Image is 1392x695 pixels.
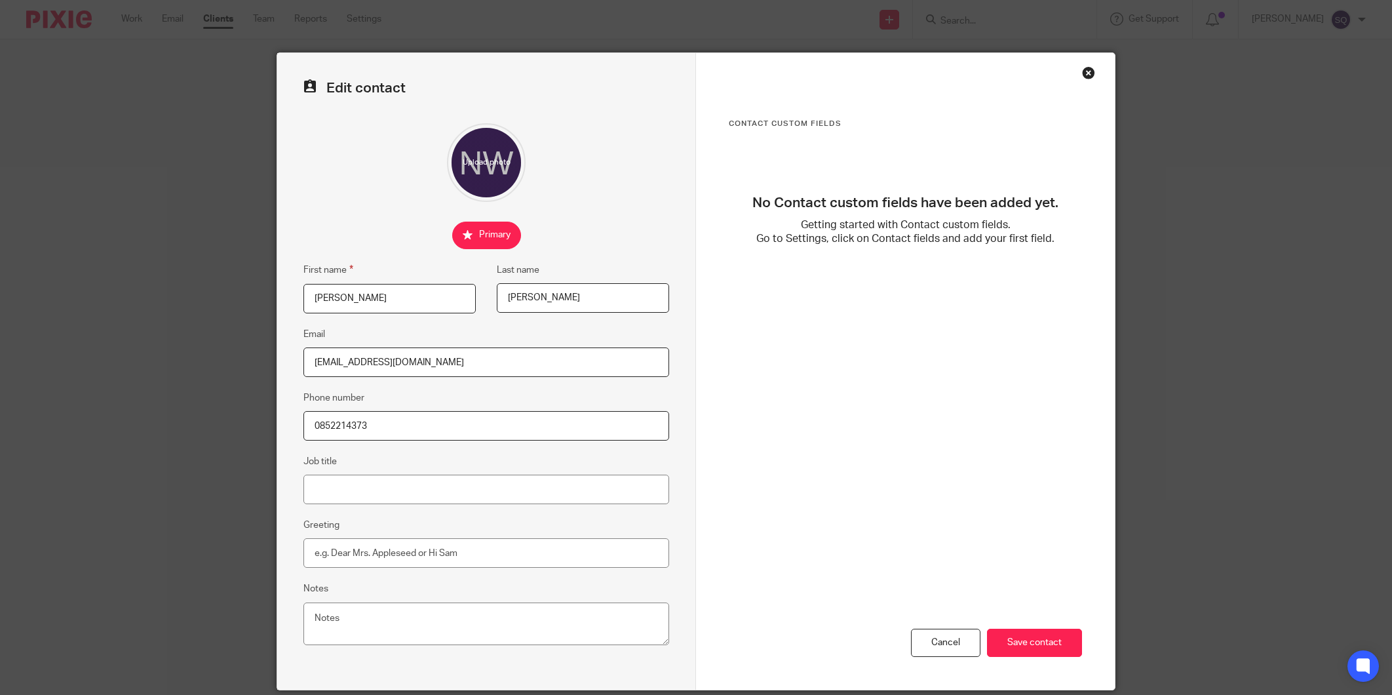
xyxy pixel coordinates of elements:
[729,119,1082,129] h3: Contact Custom fields
[303,455,337,468] label: Job title
[303,328,325,341] label: Email
[911,629,980,657] div: Cancel
[987,629,1082,657] input: Save contact
[303,582,328,595] label: Notes
[303,538,669,568] input: e.g. Dear Mrs. Appleseed or Hi Sam
[303,519,339,532] label: Greeting
[303,391,364,405] label: Phone number
[729,195,1082,212] h3: No Contact custom fields have been added yet.
[303,79,669,97] h2: Edit contact
[303,262,353,277] label: First name
[1082,66,1095,79] div: Close this dialog window
[729,218,1082,247] p: Getting started with Contact custom fields. Go to Settings, click on Contact fields and add your ...
[497,264,539,277] label: Last name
